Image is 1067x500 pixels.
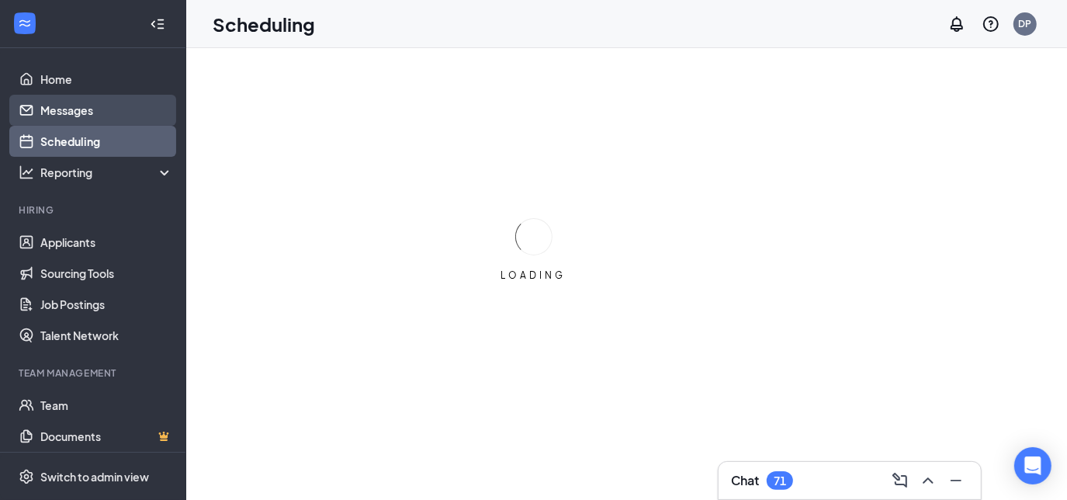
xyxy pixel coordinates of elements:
[40,390,173,421] a: Team
[213,11,315,37] h1: Scheduling
[40,227,173,258] a: Applicants
[40,165,174,180] div: Reporting
[19,203,170,217] div: Hiring
[495,269,573,282] div: LOADING
[888,468,913,493] button: ComposeMessage
[17,16,33,31] svg: WorkstreamLogo
[774,474,786,488] div: 71
[19,366,170,380] div: Team Management
[40,64,173,95] a: Home
[731,472,759,489] h3: Chat
[150,16,165,32] svg: Collapse
[40,469,149,484] div: Switch to admin view
[947,15,966,33] svg: Notifications
[1019,17,1032,30] div: DP
[40,289,173,320] a: Job Postings
[916,468,941,493] button: ChevronUp
[40,421,173,452] a: DocumentsCrown
[944,468,968,493] button: Minimize
[982,15,1000,33] svg: QuestionInfo
[40,126,173,157] a: Scheduling
[947,471,965,490] svg: Minimize
[1014,447,1051,484] div: Open Intercom Messenger
[891,471,909,490] svg: ComposeMessage
[19,165,34,180] svg: Analysis
[19,469,34,484] svg: Settings
[40,320,173,351] a: Talent Network
[40,258,173,289] a: Sourcing Tools
[919,471,937,490] svg: ChevronUp
[40,95,173,126] a: Messages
